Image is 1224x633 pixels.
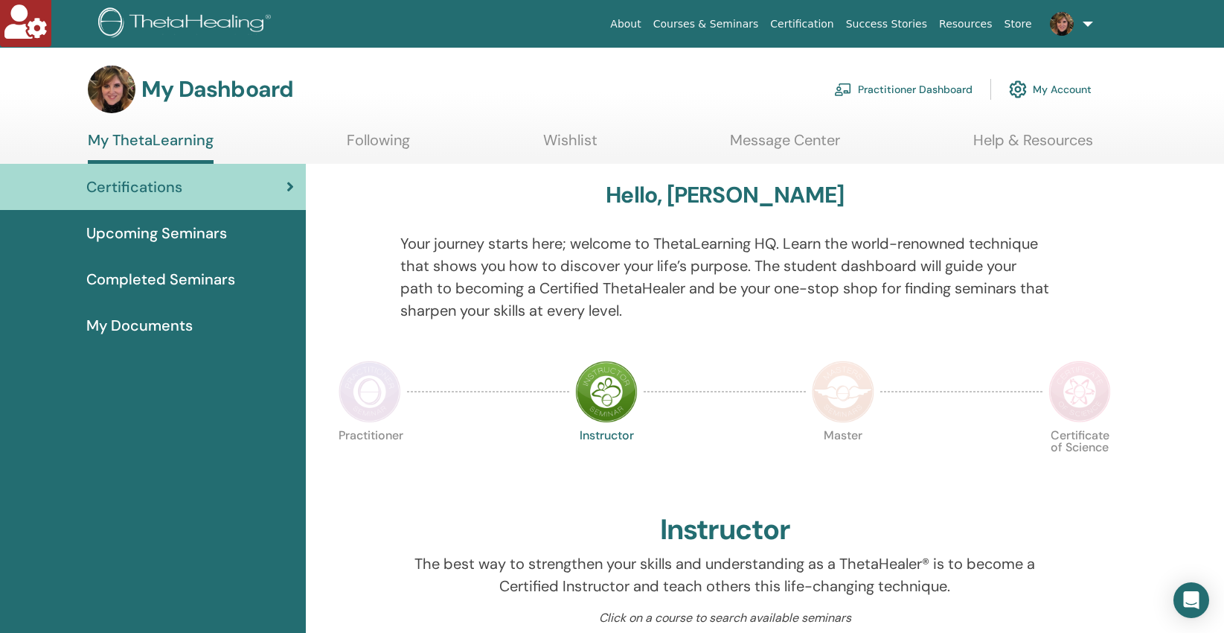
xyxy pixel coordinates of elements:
[575,360,638,423] img: Instructor
[660,513,790,547] h2: Instructor
[1050,12,1074,36] img: default.jpg
[86,176,182,198] span: Certifications
[1009,73,1092,106] a: My Account
[999,10,1038,38] a: Store
[1048,430,1111,492] p: Certificate of Science
[840,10,933,38] a: Success Stories
[543,131,597,160] a: Wishlist
[647,10,765,38] a: Courses & Seminars
[1173,582,1209,618] div: Open Intercom Messenger
[88,131,214,164] a: My ThetaLearning
[812,430,874,492] p: Master
[1048,360,1111,423] img: Certificate of Science
[973,131,1093,160] a: Help & Resources
[141,76,293,103] h3: My Dashboard
[86,314,193,337] span: My Documents
[400,232,1050,322] p: Your journey starts here; welcome to ThetaLearning HQ. Learn the world-renowned technique that sh...
[764,10,839,38] a: Certification
[834,83,852,96] img: chalkboard-teacher.svg
[933,10,999,38] a: Resources
[339,430,401,492] p: Practitioner
[86,222,227,244] span: Upcoming Seminars
[86,268,235,290] span: Completed Seminars
[575,430,638,492] p: Instructor
[834,73,973,106] a: Practitioner Dashboard
[400,609,1050,627] p: Click on a course to search available seminars
[812,360,874,423] img: Master
[1009,77,1027,102] img: cog.svg
[400,553,1050,597] p: The best way to strengthen your skills and understanding as a ThetaHealer® is to become a Certifi...
[730,131,840,160] a: Message Center
[347,131,410,160] a: Following
[98,7,276,41] img: logo.png
[88,66,135,113] img: default.jpg
[606,182,844,209] h3: Hello, [PERSON_NAME]
[339,360,401,423] img: Practitioner
[604,10,647,38] a: About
